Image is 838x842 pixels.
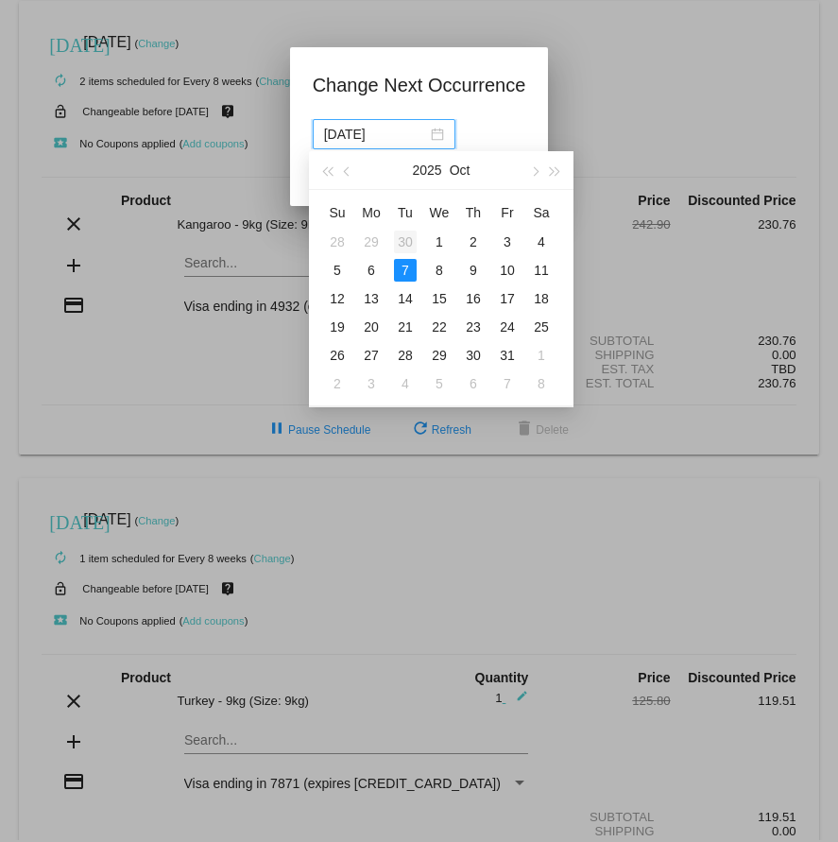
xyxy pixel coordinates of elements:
[394,259,417,282] div: 7
[530,316,553,338] div: 25
[456,369,490,398] td: 11/6/2025
[394,287,417,310] div: 14
[456,228,490,256] td: 10/2/2025
[428,287,451,310] div: 15
[422,228,456,256] td: 10/1/2025
[354,198,388,228] th: Mon
[530,344,553,367] div: 1
[326,344,349,367] div: 26
[530,372,553,395] div: 8
[394,344,417,367] div: 28
[490,341,524,369] td: 10/31/2025
[490,256,524,284] td: 10/10/2025
[462,231,485,253] div: 2
[388,341,422,369] td: 10/28/2025
[422,284,456,313] td: 10/15/2025
[450,151,470,189] button: Oct
[388,313,422,341] td: 10/21/2025
[360,372,383,395] div: 3
[354,313,388,341] td: 10/20/2025
[360,231,383,253] div: 29
[524,256,558,284] td: 10/11/2025
[462,372,485,395] div: 6
[524,341,558,369] td: 11/1/2025
[496,287,519,310] div: 17
[422,313,456,341] td: 10/22/2025
[354,341,388,369] td: 10/27/2025
[354,256,388,284] td: 10/6/2025
[388,256,422,284] td: 10/7/2025
[354,369,388,398] td: 11/3/2025
[337,151,358,189] button: Previous month (PageUp)
[394,231,417,253] div: 30
[422,341,456,369] td: 10/29/2025
[462,316,485,338] div: 23
[545,151,566,189] button: Next year (Control + right)
[496,344,519,367] div: 31
[490,228,524,256] td: 10/3/2025
[360,259,383,282] div: 6
[326,372,349,395] div: 2
[524,313,558,341] td: 10/25/2025
[394,372,417,395] div: 4
[496,316,519,338] div: 24
[320,369,354,398] td: 11/2/2025
[456,284,490,313] td: 10/16/2025
[394,316,417,338] div: 21
[428,231,451,253] div: 1
[428,259,451,282] div: 8
[490,198,524,228] th: Fri
[326,287,349,310] div: 12
[530,231,553,253] div: 4
[422,198,456,228] th: Wed
[324,124,427,145] input: Select date
[523,151,544,189] button: Next month (PageDown)
[456,341,490,369] td: 10/30/2025
[456,198,490,228] th: Thu
[456,256,490,284] td: 10/9/2025
[326,231,349,253] div: 28
[354,228,388,256] td: 9/29/2025
[413,151,442,189] button: 2025
[354,284,388,313] td: 10/13/2025
[428,344,451,367] div: 29
[462,259,485,282] div: 9
[326,316,349,338] div: 19
[428,316,451,338] div: 22
[490,313,524,341] td: 10/24/2025
[320,228,354,256] td: 9/28/2025
[490,284,524,313] td: 10/17/2025
[320,198,354,228] th: Sun
[388,369,422,398] td: 11/4/2025
[524,369,558,398] td: 11/8/2025
[524,198,558,228] th: Sat
[360,344,383,367] div: 27
[388,284,422,313] td: 10/14/2025
[316,151,337,189] button: Last year (Control + left)
[422,256,456,284] td: 10/8/2025
[360,287,383,310] div: 13
[496,259,519,282] div: 10
[320,313,354,341] td: 10/19/2025
[496,372,519,395] div: 7
[462,287,485,310] div: 16
[388,228,422,256] td: 9/30/2025
[462,344,485,367] div: 30
[524,228,558,256] td: 10/4/2025
[456,313,490,341] td: 10/23/2025
[360,316,383,338] div: 20
[422,369,456,398] td: 11/5/2025
[490,369,524,398] td: 11/7/2025
[428,372,451,395] div: 5
[530,287,553,310] div: 18
[313,70,526,100] h1: Change Next Occurrence
[496,231,519,253] div: 3
[530,259,553,282] div: 11
[320,284,354,313] td: 10/12/2025
[320,256,354,284] td: 10/5/2025
[524,284,558,313] td: 10/18/2025
[326,259,349,282] div: 5
[320,341,354,369] td: 10/26/2025
[388,198,422,228] th: Tue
